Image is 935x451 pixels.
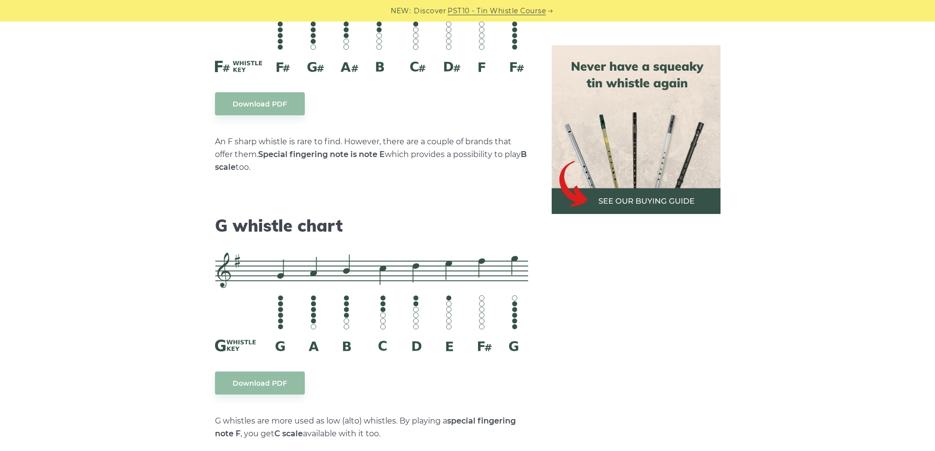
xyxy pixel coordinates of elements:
img: G Whistle Fingering Chart And Notes [215,253,528,352]
span: NEW: [391,5,411,17]
strong: B scale [215,150,527,172]
strong: C scale [274,429,303,438]
span: Discover [414,5,446,17]
p: G whistles are more used as low (alto) whistles. By playing a , you get available with it too. [215,415,528,440]
strong: Special fingering note is note E [258,150,385,159]
p: An F sharp whistle is rare to find. However, there are a couple of brands that offer them. which ... [215,135,528,174]
img: tin whistle buying guide [552,45,721,214]
strong: special fingering note F [215,416,516,438]
a: Download PDF [215,371,305,395]
a: PST10 - Tin Whistle Course [448,5,546,17]
h2: G whistle chart [215,216,528,236]
a: Download PDF [215,92,305,115]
